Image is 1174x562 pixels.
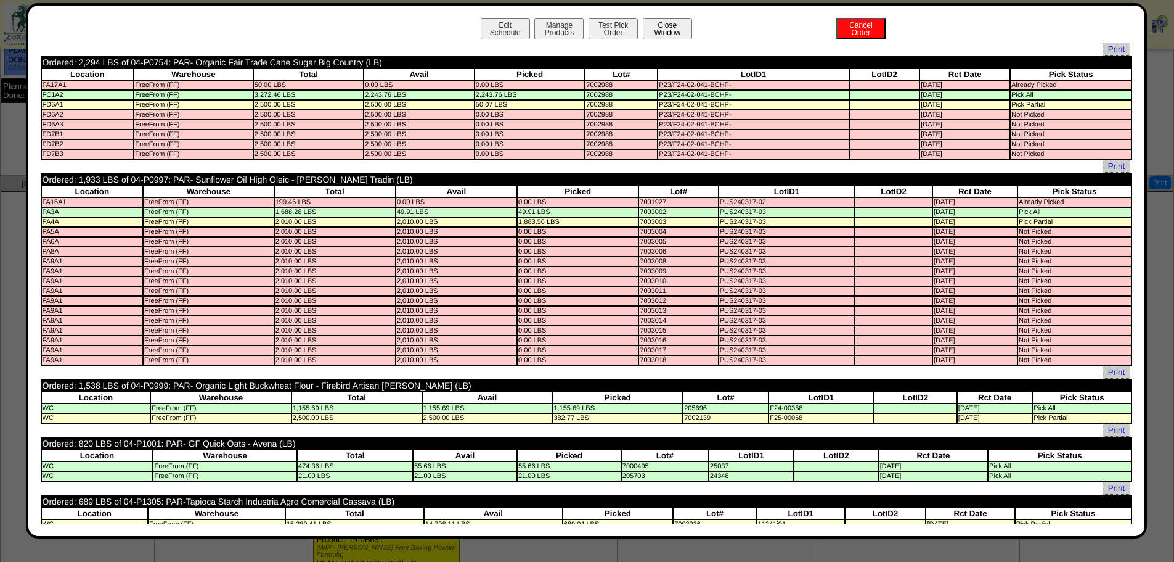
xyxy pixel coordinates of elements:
[518,287,638,295] td: 0.00 LBS
[1018,208,1131,217] td: Pick All
[396,297,516,305] td: 2,010.00 LBS
[275,287,395,295] td: 2,010.00 LBS
[42,91,134,99] td: FC1A2
[396,356,516,365] td: 2,010.00 LBS
[364,120,474,129] td: 2,500.00 LBS
[42,267,143,276] td: FA9A1
[933,267,1017,276] td: [DATE]
[933,208,1017,217] td: [DATE]
[589,18,638,39] button: Test PickOrder
[1018,297,1131,305] td: Not Picked
[1018,326,1131,335] td: Not Picked
[719,218,855,226] td: PUS240317-03
[920,130,1009,139] td: [DATE]
[144,257,274,266] td: FreeFrom (FF)
[585,150,657,159] td: 7002988
[1018,287,1131,295] td: Not Picked
[1103,424,1130,437] a: Print
[769,404,873,413] td: F24-00358
[639,267,717,276] td: 7003009
[585,101,657,109] td: 7002988
[42,174,932,185] td: Ordered: 1,933 LBS of 04-P0997: PAR- Sunflower Oil High Oleic - [PERSON_NAME] Tradin (LB)
[151,414,290,423] td: FreeFrom (FF)
[683,392,768,403] th: Lot#
[585,140,657,149] td: 7002988
[933,336,1017,345] td: [DATE]
[1011,130,1131,139] td: Not Picked
[920,120,1009,129] td: [DATE]
[1011,91,1131,99] td: Pick All
[518,208,638,217] td: 49.91 LBS
[585,120,657,129] td: 7002988
[643,18,692,39] button: CloseWindow
[719,228,855,236] td: PUS240317-03
[475,91,585,99] td: 2,243.76 LBS
[958,414,1032,423] td: [DATE]
[719,186,855,197] th: LotID1
[658,150,849,159] td: P23/F24-02-041-BCHP-
[42,277,143,286] td: FA9A1
[553,404,682,413] td: 1,155.69 LBS
[275,198,395,207] td: 199.46 LBS
[933,297,1017,305] td: [DATE]
[134,150,253,159] td: FreeFrom (FF)
[42,346,143,355] td: FA9A1
[475,150,585,159] td: 0.00 LBS
[639,307,717,315] td: 7003013
[423,414,552,423] td: 2,500.00 LBS
[254,91,364,99] td: 3,272.46 LBS
[1011,150,1131,159] td: Not Picked
[518,257,638,266] td: 0.00 LBS
[769,392,873,403] th: LotID1
[144,208,274,217] td: FreeFrom (FF)
[42,247,143,256] td: PA8A
[42,380,956,391] td: Ordered: 1,538 LBS of 04-P0999: PAR- Organic Light Buckwheat Flour - Firebird Artisan [PERSON_NAM...
[1018,336,1131,345] td: Not Picked
[275,257,395,266] td: 2,010.00 LBS
[42,110,134,119] td: FD6A2
[42,356,143,365] td: FA9A1
[719,257,855,266] td: PUS240317-03
[144,198,274,207] td: FreeFrom (FF)
[254,130,364,139] td: 2,500.00 LBS
[275,238,395,246] td: 2,010.00 LBS
[920,140,1009,149] td: [DATE]
[585,69,657,80] th: Lot#
[1103,482,1130,495] span: Print
[42,150,134,159] td: FD7B3
[42,307,143,315] td: FA9A1
[518,346,638,355] td: 0.00 LBS
[719,316,855,325] td: PUS240317-03
[1103,160,1130,173] span: Print
[364,69,474,80] th: Avail
[1033,392,1131,403] th: Pick Status
[1011,101,1131,109] td: Pick Partial
[518,277,638,286] td: 0.00 LBS
[719,346,855,355] td: PUS240317-03
[639,356,717,365] td: 7003018
[874,392,956,403] th: LotID2
[920,110,1009,119] td: [DATE]
[396,218,516,226] td: 2,010.00 LBS
[585,81,657,89] td: 7002988
[254,110,364,119] td: 2,500.00 LBS
[364,91,474,99] td: 2,243.76 LBS
[1011,110,1131,119] td: Not Picked
[933,218,1017,226] td: [DATE]
[1018,238,1131,246] td: Not Picked
[719,277,855,286] td: PUS240317-03
[396,257,516,266] td: 2,010.00 LBS
[639,277,717,286] td: 7003010
[396,247,516,256] td: 2,010.00 LBS
[639,336,717,345] td: 7003016
[42,297,143,305] td: FA9A1
[719,307,855,315] td: PUS240317-03
[933,198,1017,207] td: [DATE]
[423,404,552,413] td: 1,155.69 LBS
[585,91,657,99] td: 7002988
[639,257,717,266] td: 7003008
[475,130,585,139] td: 0.00 LBS
[683,404,768,413] td: 205696
[42,450,153,461] th: Location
